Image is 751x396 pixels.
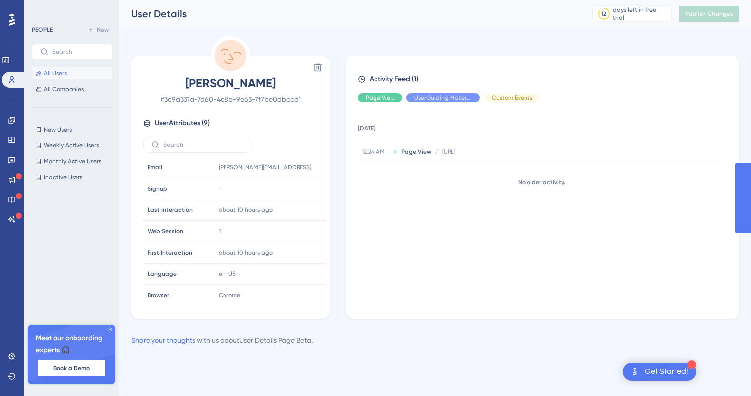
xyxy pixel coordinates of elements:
span: Publish Changes [685,10,733,18]
span: New [97,26,109,34]
span: Book a Demo [53,364,90,372]
span: [URL] [442,148,455,156]
span: First Interaction [148,249,192,257]
input: Search [52,48,104,55]
span: UserGuiding Material [414,94,472,102]
div: Open Get Started! checklist, remaining modules: 1 [623,363,696,381]
button: All Companies [32,83,112,95]
div: with us about User Details Page Beta . [131,334,313,346]
span: en-US [219,270,236,278]
span: Page View [401,148,431,156]
div: No older activity. [358,178,725,186]
div: User Details [131,7,567,21]
span: 1 [219,227,221,235]
span: / [435,148,438,156]
span: Language [148,270,177,278]
div: PEOPLE [32,26,53,34]
time: about 10 hours ago [219,249,273,256]
span: Web Session [148,227,183,235]
button: All Users [32,67,112,79]
span: Meet our onboarding experts 🎧 [36,332,107,356]
button: Publish Changes [679,6,739,22]
div: days left in free trial [613,6,668,22]
span: [PERSON_NAME][EMAIL_ADDRESS] [219,163,311,171]
span: Chrome [219,291,240,299]
div: Get Started! [645,366,688,377]
span: Activity Feed (1) [370,73,418,85]
span: Inactive Users [44,173,82,181]
time: about 10 hours ago [219,206,273,213]
span: Custom Events [492,94,532,102]
td: [DATE] [358,110,730,142]
span: - [219,185,222,193]
button: New Users [32,124,112,135]
button: Weekly Active Users [32,139,112,151]
span: 12.24 AM [362,148,389,156]
a: Share your thoughts [131,336,195,344]
span: All Users [44,69,67,77]
div: 1 [687,360,696,369]
span: All Companies [44,85,84,93]
span: Signup [148,185,167,193]
span: # 3c9a331a-7d60-4c8b-9e63-7f7be0dbccd1 [143,93,318,105]
span: Weekly Active Users [44,141,99,149]
span: Email [148,163,162,171]
button: Book a Demo [38,360,105,376]
button: Monthly Active Users [32,155,112,167]
span: [PERSON_NAME] [143,75,318,91]
button: Inactive Users [32,171,112,183]
span: Page View [366,94,394,102]
span: Browser [148,291,169,299]
span: New Users [44,126,72,133]
input: Search [163,141,244,148]
img: launcher-image-alternative-text [629,366,641,378]
div: 12 [601,10,606,18]
span: Last Interaction [148,206,193,214]
span: User Attributes ( 9 ) [155,117,210,129]
span: Monthly Active Users [44,157,101,165]
iframe: UserGuiding AI Assistant Launcher [709,357,739,387]
button: New [84,24,112,36]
